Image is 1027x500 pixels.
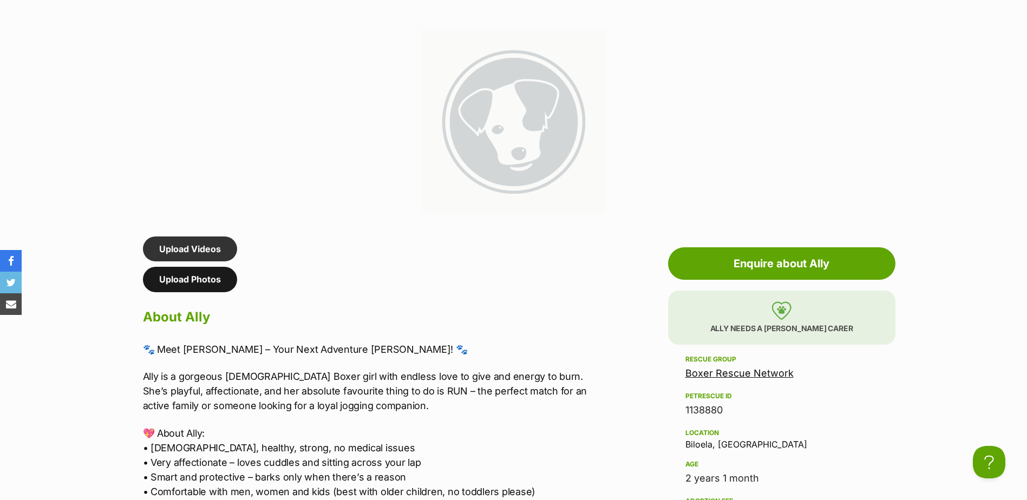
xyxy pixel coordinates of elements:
[685,426,878,449] div: Biloela, [GEOGRAPHIC_DATA]
[685,355,878,364] div: Rescue group
[422,29,606,213] img: petrescue default image
[143,342,590,357] p: 🐾 Meet [PERSON_NAME] – Your Next Adventure [PERSON_NAME]! 🐾
[143,267,237,292] a: Upload Photos
[143,305,590,329] h2: About Ally
[685,392,878,400] div: PetRescue ID
[771,301,791,320] img: foster-care-31f2a1ccfb079a48fc4dc6d2a002ce68c6d2b76c7ccb9e0da61f6cd5abbf869a.svg
[685,403,878,418] div: 1138880
[685,429,878,437] div: Location
[143,369,590,413] p: Ally is a gorgeous [DEMOGRAPHIC_DATA] Boxer girl with endless love to give and energy to burn. Sh...
[685,460,878,469] div: Age
[685,471,878,486] div: 2 years 1 month
[668,291,895,345] p: Ally needs a [PERSON_NAME] carer
[668,247,895,280] a: Enquire about Ally
[143,236,237,261] a: Upload Videos
[685,367,794,379] a: Boxer Rescue Network
[973,446,1005,478] iframe: Help Scout Beacon - Open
